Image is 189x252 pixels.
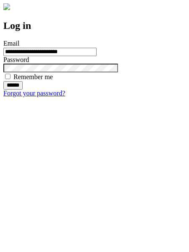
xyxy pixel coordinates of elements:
[3,56,29,63] label: Password
[3,40,19,47] label: Email
[13,73,53,80] label: Remember me
[3,20,186,31] h2: Log in
[3,90,65,97] a: Forgot your password?
[3,3,10,10] img: logo-4e3dc11c47720685a147b03b5a06dd966a58ff35d612b21f08c02c0306f2b779.png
